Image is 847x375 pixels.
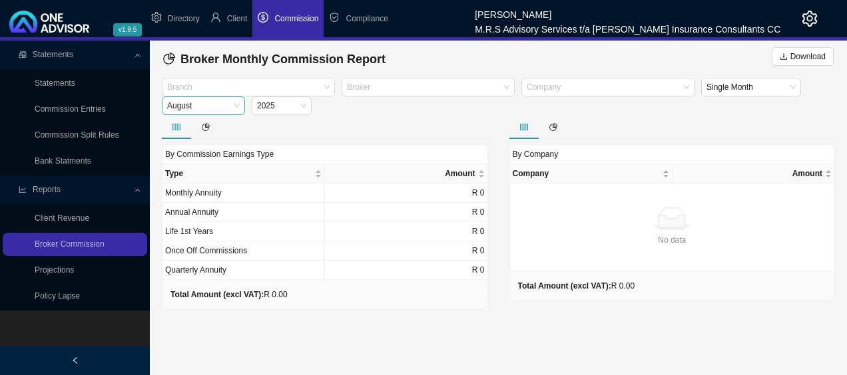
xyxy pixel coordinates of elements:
[180,53,386,66] span: Broker Monthly Commission Report
[113,23,142,37] span: v1.9.5
[19,186,27,193] span: line-chart
[518,279,635,293] div: R 0.00
[33,50,73,59] span: Statements
[258,12,268,23] span: dollar
[165,167,312,180] span: Type
[513,167,660,180] span: Company
[162,164,325,184] th: Type
[475,18,780,33] div: M.R.S Advisory Services t/a [PERSON_NAME] Insurance Consultants CC
[325,261,487,280] td: R 0
[274,14,318,23] span: Commission
[9,11,89,33] img: 2df55531c6924b55f21c4cf5d4484680-logo-light.svg
[515,233,830,247] div: No data
[151,12,162,23] span: setting
[509,144,836,164] div: By Company
[549,123,557,131] span: pie-chart
[325,203,487,222] td: R 0
[165,265,226,275] span: Quarterly Annuity
[673,164,835,184] th: Amount
[168,14,200,23] span: Directory
[165,188,222,197] span: Monthly Annuity
[167,97,240,114] span: August
[165,227,213,236] span: Life 1st Years
[165,207,218,217] span: Annual Annuity
[325,164,487,184] th: Amount
[328,167,475,180] span: Amount
[172,123,180,131] span: table
[780,53,788,61] span: download
[19,51,27,59] span: reconciliation
[802,11,818,27] span: setting
[162,144,488,164] div: By Commission Earnings Type
[325,184,487,203] td: R 0
[35,130,119,140] a: Commission Split Rules
[35,78,75,88] a: Statements
[772,47,834,66] button: Download
[165,246,247,255] span: Once Off Commissions
[227,14,248,23] span: Client
[520,123,528,131] span: table
[510,164,673,184] th: Company
[35,239,105,249] a: Broker Commission
[35,291,80,301] a: Policy Lapse
[202,123,210,131] span: pie-chart
[163,53,175,64] span: pie-chart
[71,356,79,364] span: left
[790,50,826,63] span: Download
[35,104,106,114] a: Commission Entries
[35,265,74,275] a: Projections
[475,3,780,18] div: [PERSON_NAME]
[33,185,61,194] span: Reports
[346,14,388,23] span: Compliance
[675,167,822,180] span: Amount
[706,78,796,96] span: Single Month
[210,12,221,23] span: user
[325,241,487,261] td: R 0
[170,290,264,299] b: Total Amount (excl VAT):
[518,281,611,291] b: Total Amount (excl VAT):
[325,222,487,241] td: R 0
[35,213,89,223] a: Client Revenue
[257,97,306,114] span: 2025
[35,156,91,166] a: Bank Statments
[329,12,340,23] span: safety
[170,288,288,301] div: R 0.00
